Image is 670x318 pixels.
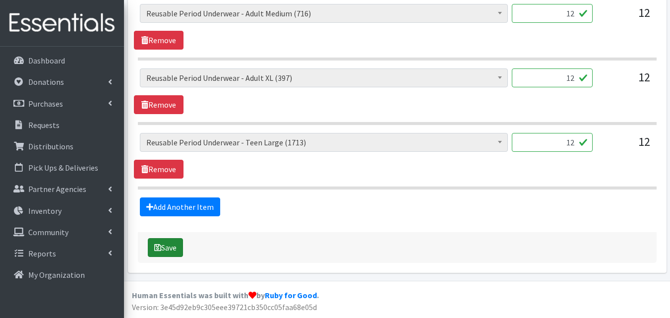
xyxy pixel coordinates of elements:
img: HumanEssentials [4,6,120,40]
p: Pick Ups & Deliveries [28,163,98,173]
input: Quantity [512,4,593,23]
span: Reusable Period Underwear - Adult Medium (716) [140,4,508,23]
span: Reusable Period Underwear - Teen Large (1713) [146,135,501,149]
a: Ruby for Good [265,290,317,300]
p: Donations [28,77,64,87]
p: Distributions [28,141,73,151]
input: Quantity [512,68,593,87]
a: Remove [134,160,183,179]
p: Partner Agencies [28,184,86,194]
a: Inventory [4,201,120,221]
p: Purchases [28,99,63,109]
button: Save [148,238,183,257]
a: Community [4,222,120,242]
a: Reports [4,244,120,263]
a: Requests [4,115,120,135]
span: Reusable Period Underwear - Teen Large (1713) [140,133,508,152]
a: Partner Agencies [4,179,120,199]
p: My Organization [28,270,85,280]
a: Dashboard [4,51,120,70]
a: Add Another Item [140,197,220,216]
a: My Organization [4,265,120,285]
a: Distributions [4,136,120,156]
a: Pick Ups & Deliveries [4,158,120,178]
a: Donations [4,72,120,92]
div: 12 [601,133,650,160]
p: Dashboard [28,56,65,65]
span: Reusable Period Underwear - Adult XL (397) [146,71,501,85]
span: Version: 3e45d92eb9c305eee39721cb350cc05faa68e05d [132,302,317,312]
strong: Human Essentials was built with by . [132,290,319,300]
a: Remove [134,31,183,50]
div: 12 [601,4,650,31]
a: Remove [134,95,183,114]
div: 12 [601,68,650,95]
p: Requests [28,120,60,130]
p: Community [28,227,68,237]
p: Reports [28,249,56,258]
p: Inventory [28,206,61,216]
input: Quantity [512,133,593,152]
span: Reusable Period Underwear - Adult Medium (716) [146,6,501,20]
span: Reusable Period Underwear - Adult XL (397) [140,68,508,87]
a: Purchases [4,94,120,114]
